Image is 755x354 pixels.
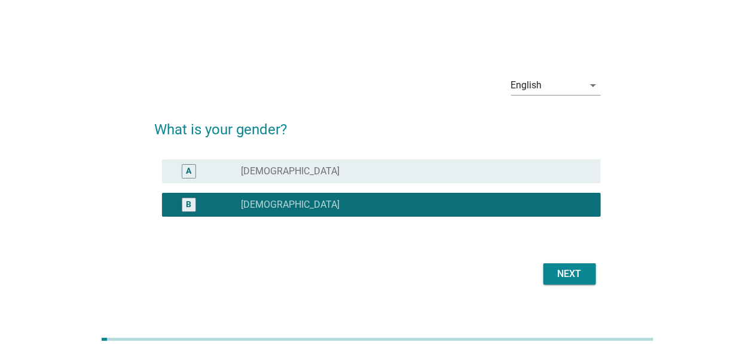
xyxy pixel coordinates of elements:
button: Next [543,263,596,285]
h2: What is your gender? [155,107,601,140]
i: arrow_drop_down [586,78,601,93]
label: [DEMOGRAPHIC_DATA] [242,199,340,211]
div: Next [553,267,586,281]
div: English [511,80,542,91]
div: A [186,165,191,177]
label: [DEMOGRAPHIC_DATA] [242,165,340,177]
div: B [186,198,191,211]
